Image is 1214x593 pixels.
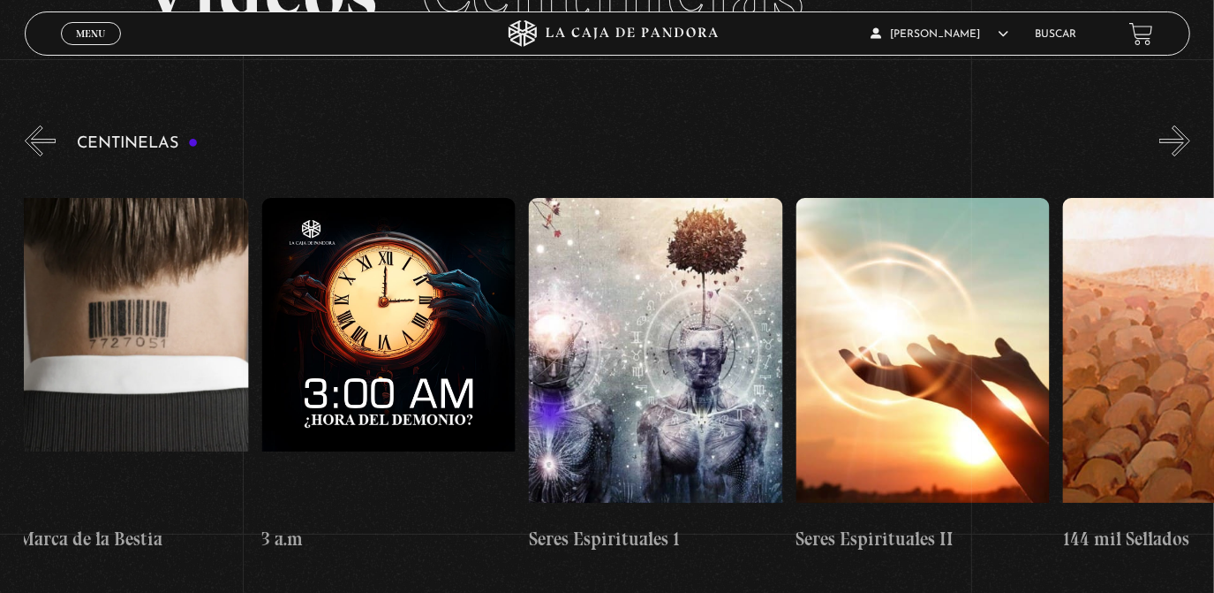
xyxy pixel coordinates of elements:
a: Seres Espirituales 1 [529,170,782,581]
a: View your shopping cart [1129,22,1153,46]
button: Previous [25,125,56,156]
span: [PERSON_NAME] [871,29,1009,40]
span: Cerrar [70,43,111,56]
button: Next [1159,125,1190,156]
a: Buscar [1035,29,1076,40]
a: Seres Espirituales II [796,170,1050,581]
a: 3 a.m [262,170,516,581]
h4: Seres Espirituales II [796,525,1050,553]
h4: Seres Espirituales 1 [529,525,782,553]
span: Menu [76,28,105,39]
h4: 3 a.m [262,525,516,553]
h3: Centinelas [78,135,199,152]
